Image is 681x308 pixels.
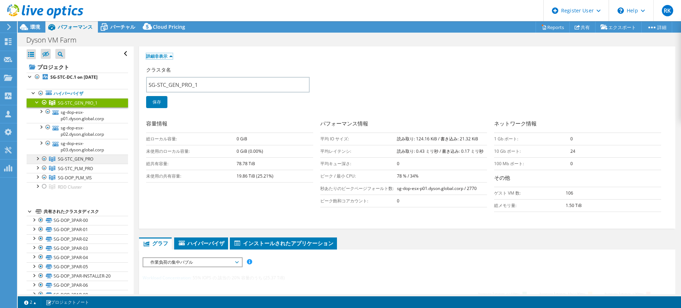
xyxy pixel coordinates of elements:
a: 詳細 [641,22,672,33]
b: 0 GiB [237,136,247,142]
span: RDD Cluster [58,184,82,190]
a: sg-dop-esx-p01.dyson.global.corp [27,107,128,123]
a: SG-DOP_PLM_VIS [27,173,128,182]
span: SG-STC_GEN_PRO [58,156,93,162]
b: 0 [570,136,573,142]
b: 0 [397,198,399,204]
span: インストールされたアプリケーション [233,240,333,247]
b: 78 % / 34% [397,173,419,179]
span: グラフ [143,240,168,247]
span: バーチャル [110,23,135,30]
a: 2 [19,298,41,307]
b: sg-dop-esx-p01.dyson.global.corp / 2770 [397,185,477,191]
td: 平均レイテンシ: [320,145,397,157]
b: 78.78 TiB [237,161,255,167]
h1: Dyson VM Farm [23,36,88,44]
a: ハイパーバイザ [27,89,128,98]
td: 未使用のローカル容量: [146,145,237,157]
a: 詳細非表示 [146,53,173,59]
svg: \n [618,7,624,14]
a: SG-DOP_3PAR-08 [27,290,128,299]
div: 共有されたクラスタディスク [44,207,128,216]
a: SG-DOP_3PAR-06 [27,281,128,290]
b: 0 [570,161,573,167]
h3: パフォーマンス情報 [320,119,487,129]
td: 平均キュー深さ: [320,157,397,170]
td: ピーク飽和コアカウント: [320,195,397,207]
a: SG-DOP_3PAR-03 [27,243,128,253]
a: SG-DOP_3PAR-INSTALLER-20 [27,271,128,281]
a: SG-DOP_3PAR-01 [27,225,128,234]
h3: ネットワーク情報 [494,119,661,129]
span: 作業負荷の集中バブル [147,258,238,267]
td: 平均 IO サイズ: [320,133,397,145]
span: ハイパーバイザ [178,240,225,247]
a: Reports [536,22,570,33]
a: sg-dop-esx-p02.dyson.global.corp [27,123,128,139]
a: 保存 [146,96,167,108]
a: sg-dop-esx-p03.dyson.global.corp [27,139,128,155]
a: SG-STC_GEN_PRO [27,155,128,164]
h3: 容量情報 [146,119,313,129]
span: SG-DOP_PLM_VIS [58,175,92,181]
b: 0 GiB (0.00%) [237,148,263,154]
td: 総ローカル容量: [146,133,237,145]
td: 総共有容量: [146,157,237,170]
a: SG-DOP_3PAR-00 [27,216,128,225]
a: SG-DOP_3PAR-02 [27,234,128,243]
b: 1.50 TiB [566,202,582,208]
b: 0 [397,161,399,167]
span: SG-STC_GEN_PRO_1 [58,100,98,106]
a: RDD Cluster [27,182,128,191]
td: 総メモリ量: [494,199,566,212]
span: Cloud Pricing [153,23,185,30]
a: エクスポート [595,22,642,33]
td: ピーク / 最小 CPU: [320,170,397,182]
b: 106 [566,190,573,196]
span: SG-STC_PLM_PRO [58,166,93,172]
td: 未使用の共有容量: [146,170,237,182]
a: SG-STC-DC.1 on [DATE] [27,73,128,82]
h3: その他 [494,174,661,183]
td: 10 Gb ポート: [494,145,570,157]
td: 1 Gb ポート: [494,133,570,145]
a: プロジェクトノート [41,298,94,307]
td: 100 Mb ポート: [494,157,570,170]
a: SG-DOP_3PAR-04 [27,253,128,262]
a: SG-DOP_3PAR-05 [27,262,128,271]
a: プロジェクト [27,61,128,73]
a: 共有 [569,22,596,33]
b: 読み取り: 0.43 ミリ秒 / 書き込み: 0.17 ミリ秒 [397,148,483,154]
span: 環境 [30,23,40,30]
b: SG-STC-DC.1 on [DATE] [50,74,98,80]
td: ゲスト VM 数: [494,187,566,199]
td: 秒あたりのピークページフォールト数: [320,182,397,195]
b: 19.86 TiB (25.21%) [237,173,273,179]
span: パフォーマンス [58,23,93,30]
label: クラスタ名 [146,66,171,73]
span: RK [662,5,673,16]
a: SG-STC_GEN_PRO_1 [27,98,128,107]
a: SG-STC_PLM_PRO [27,164,128,173]
b: 読み取り: 124.16 KiB / 書き込み: 21.32 KiB [397,136,478,142]
b: 24 [570,148,575,154]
